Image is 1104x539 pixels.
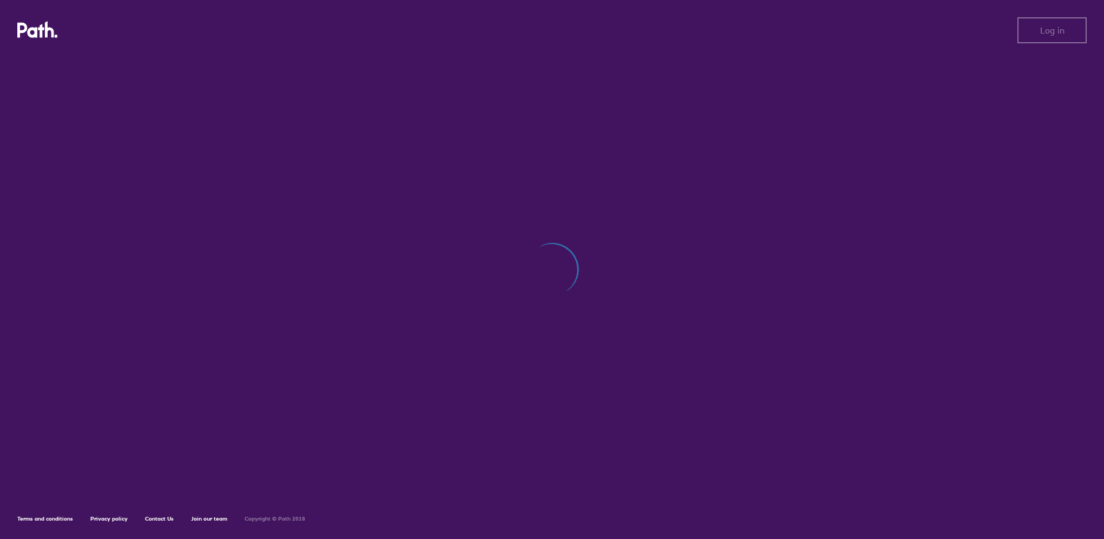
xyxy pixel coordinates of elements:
[245,516,305,522] h6: Copyright © Path 2018
[145,515,174,522] a: Contact Us
[191,515,227,522] a: Join our team
[17,515,73,522] a: Terms and conditions
[1040,25,1064,35] span: Log in
[90,515,128,522] a: Privacy policy
[1017,17,1087,43] button: Log in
